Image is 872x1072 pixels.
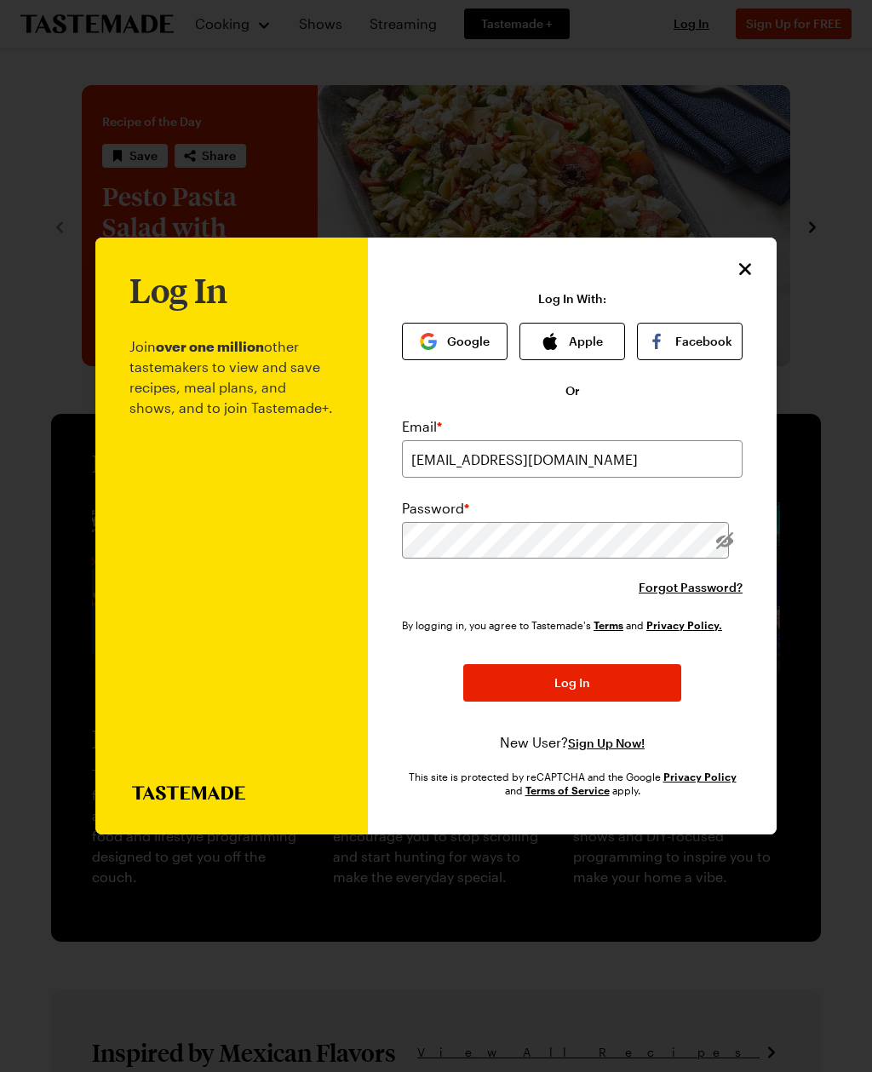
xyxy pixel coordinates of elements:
[402,323,508,360] button: Google
[129,272,227,309] h1: Log In
[463,664,681,702] button: Log In
[402,416,442,437] label: Email
[646,617,722,632] a: Tastemade Privacy Policy
[568,735,645,752] button: Sign Up Now!
[565,382,580,399] span: Or
[663,769,737,783] a: Google Privacy Policy
[639,579,743,596] button: Forgot Password?
[402,616,729,633] div: By logging in, you agree to Tastemade's and
[402,770,743,797] div: This site is protected by reCAPTCHA and the Google and apply.
[734,258,756,280] button: Close
[402,498,469,519] label: Password
[129,309,334,785] p: Join other tastemakers to view and save recipes, meal plans, and shows, and to join Tastemade+.
[519,323,625,360] button: Apple
[594,617,623,632] a: Tastemade Terms of Service
[637,323,743,360] button: Facebook
[538,292,606,306] p: Log In With:
[156,338,264,354] b: over one million
[525,783,610,797] a: Google Terms of Service
[554,674,590,691] span: Log In
[500,734,568,750] span: New User?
